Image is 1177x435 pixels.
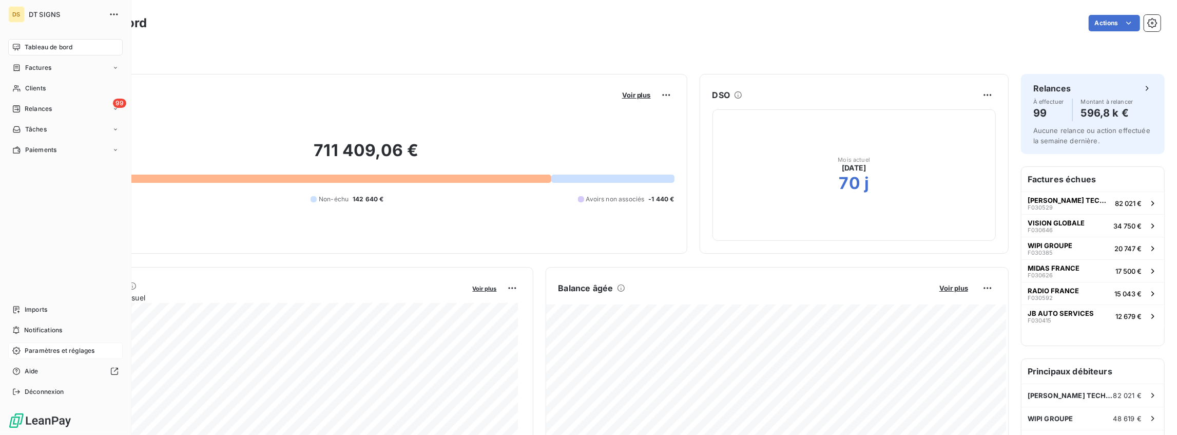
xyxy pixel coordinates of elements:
[1113,391,1142,400] span: 82 021 €
[1113,222,1142,230] span: 34 750 €
[839,173,860,194] h2: 70
[25,125,47,134] span: Tâches
[25,104,52,114] span: Relances
[1115,267,1142,275] span: 17 500 €
[1115,312,1142,320] span: 12 679 €
[25,367,38,376] span: Aide
[1021,259,1164,282] button: MIDAS FRANCEF03062617 500 €
[58,140,674,171] h2: 711 409,06 €
[1028,204,1053,211] span: F030529
[24,326,62,335] span: Notifications
[1028,264,1079,272] span: MIDAS FRANCE
[1028,295,1053,301] span: F030592
[1033,99,1064,105] span: À effectuer
[648,195,674,204] span: -1 440 €
[558,282,613,294] h6: Balance âgée
[936,283,971,293] button: Voir plus
[1089,15,1140,31] button: Actions
[1033,126,1150,145] span: Aucune relance ou action effectuée la semaine dernière.
[1081,105,1133,121] h4: 596,8 k €
[838,157,871,163] span: Mois actuel
[1028,391,1113,400] span: [PERSON_NAME] TECHNOLOGY
[1081,99,1133,105] span: Montant à relancer
[1028,309,1094,317] span: JB AUTO SERVICES
[939,284,968,292] span: Voir plus
[1021,214,1164,237] button: VISION GLOBALEF03064634 750 €
[25,387,64,396] span: Déconnexion
[1021,282,1164,305] button: RADIO FRANCEF03059215 043 €
[1028,317,1051,324] span: F030415
[712,89,730,101] h6: DSO
[319,195,349,204] span: Non-échu
[1033,105,1064,121] h4: 99
[473,285,497,292] span: Voir plus
[1114,290,1142,298] span: 15 043 €
[8,6,25,23] div: DS
[1028,414,1073,423] span: WIPI GROUPE
[25,63,51,72] span: Factures
[1028,196,1111,204] span: [PERSON_NAME] TECHNOLOGY
[1021,167,1164,192] h6: Factures échues
[842,163,866,173] span: [DATE]
[1028,287,1079,295] span: RADIO FRANCE
[25,305,47,314] span: Imports
[58,292,466,303] span: Chiffre d'affaires mensuel
[1114,244,1142,253] span: 20 747 €
[1028,272,1053,278] span: F030626
[25,84,46,93] span: Clients
[1028,227,1053,233] span: F030646
[1115,199,1142,207] span: 82 021 €
[25,346,94,355] span: Paramètres et réglages
[1028,250,1053,256] span: F030385
[8,412,72,429] img: Logo LeanPay
[864,173,869,194] h2: j
[8,363,123,380] a: Aide
[1113,414,1142,423] span: 48 619 €
[1028,219,1085,227] span: VISION GLOBALE
[622,91,651,99] span: Voir plus
[1142,400,1167,425] iframe: Intercom live chat
[1021,359,1164,384] h6: Principaux débiteurs
[113,99,126,108] span: 99
[1021,237,1164,259] button: WIPI GROUPEF03038520 747 €
[1021,192,1164,214] button: [PERSON_NAME] TECHNOLOGYF03052982 021 €
[25,43,72,52] span: Tableau de bord
[353,195,383,204] span: 142 640 €
[1028,241,1072,250] span: WIPI GROUPE
[619,90,654,100] button: Voir plus
[470,283,500,293] button: Voir plus
[1033,82,1071,94] h6: Relances
[29,10,103,18] span: DT SIGNS
[1021,305,1164,327] button: JB AUTO SERVICESF03041512 679 €
[586,195,645,204] span: Avoirs non associés
[25,145,56,155] span: Paiements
